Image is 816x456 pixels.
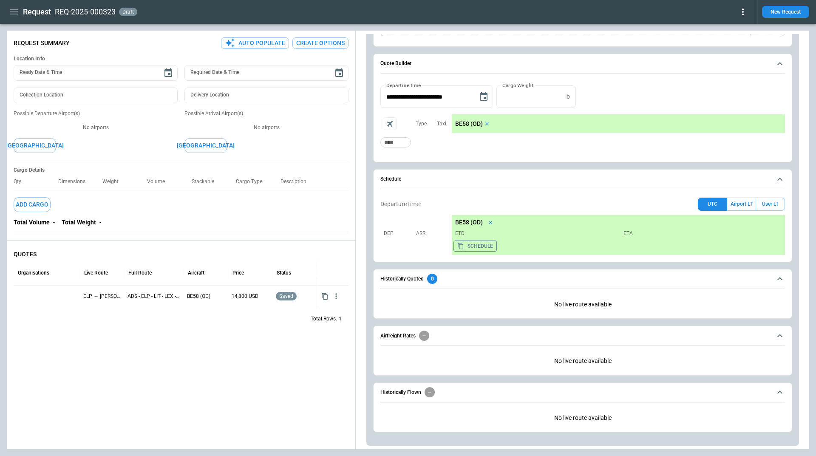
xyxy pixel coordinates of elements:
[14,251,348,258] p: QUOTES
[232,270,244,276] div: Price
[384,230,414,237] p: Dep
[192,178,221,185] p: Stackable
[620,230,782,237] p: ETA
[455,230,617,237] p: ETD
[416,230,446,237] p: Arr
[128,270,152,276] div: Full Route
[187,293,224,300] p: BE58 (OD)
[380,383,785,402] button: Historically Flown
[277,270,291,276] div: Status
[416,120,427,127] p: Type
[386,82,421,89] label: Departure time
[292,37,348,49] button: Create Options
[58,178,92,185] p: Dimensions
[276,286,313,307] div: Saved
[380,390,421,395] h6: Historically Flown
[320,291,330,302] button: Copy quote content
[380,408,785,428] div: Historically Flown
[14,40,70,47] p: Request Summary
[184,138,227,153] button: [GEOGRAPHIC_DATA]
[99,219,101,226] p: -
[184,124,348,131] p: No airports
[756,198,785,211] button: User LT
[380,294,785,315] div: Historically Quoted0
[452,114,785,133] div: scrollable content
[502,82,533,89] label: Cargo Weight
[380,269,785,289] button: Historically Quoted0
[102,178,125,185] p: Weight
[380,294,785,315] p: No live route available
[147,178,172,185] p: Volume
[84,270,108,276] div: Live Route
[14,124,178,131] p: No airports
[83,293,121,300] p: ELP → ABE
[55,7,116,17] h2: REQ-2025-000323
[380,194,785,258] div: Schedule
[380,201,421,208] p: Departure time:
[339,315,342,323] p: 1
[188,270,204,276] div: Aircraft
[280,178,313,185] p: Description
[14,56,348,62] h6: Location Info
[384,117,397,130] span: Aircraft selection
[23,7,51,17] h1: Request
[236,178,269,185] p: Cargo Type
[160,65,177,82] button: Choose date
[380,326,785,346] button: Airfreight Rates
[762,6,809,18] button: New Request
[455,120,483,127] p: BE58 (OD)
[14,138,56,153] button: [GEOGRAPHIC_DATA]
[53,219,55,226] p: -
[232,293,269,300] p: 14,800 USD
[453,241,497,252] button: Copy the aircraft schedule to your clipboard
[331,65,348,82] button: Choose date
[127,293,180,300] p: ADS - ELP - LIT - LEX - ABE - ADS
[14,197,51,212] button: Add Cargo
[380,176,401,182] h6: Schedule
[14,110,178,117] p: Possible Departure Airport(s)
[380,276,424,282] h6: Historically Quoted
[121,9,136,15] span: draft
[452,215,785,255] div: scrollable content
[380,333,416,339] h6: Airfreight Rates
[278,293,295,299] span: saved
[380,61,411,66] h6: Quote Builder
[62,219,96,226] p: Total Weight
[380,351,785,371] p: No live route available
[14,167,348,173] h6: Cargo Details
[698,198,727,211] button: UTC
[18,270,49,276] div: Organisations
[380,408,785,428] p: No live route available
[727,198,756,211] button: Airport LT
[380,170,785,189] button: Schedule
[565,93,570,100] p: lb
[380,54,785,74] button: Quote Builder
[380,137,411,147] div: Too short
[311,315,337,323] p: Total Rows:
[221,37,289,49] button: Auto Populate
[14,178,28,185] p: Qty
[184,110,348,117] p: Possible Arrival Airport(s)
[427,274,437,284] div: 0
[455,219,483,226] p: BE58 (OD)
[380,85,785,152] div: Quote Builder
[14,219,50,226] p: Total Volume
[380,351,785,371] div: Airfreight Rates
[475,88,492,105] button: Choose date, selected date is Oct 8, 2025
[437,120,446,127] p: Taxi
